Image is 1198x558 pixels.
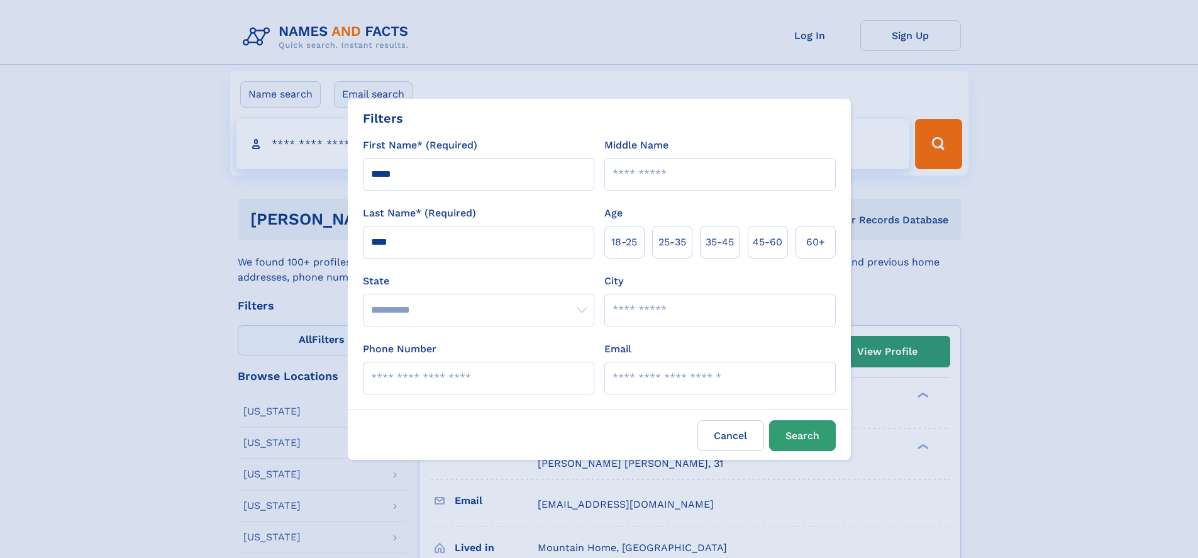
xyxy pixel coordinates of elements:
[806,235,825,250] span: 60+
[697,420,764,451] label: Cancel
[769,420,836,451] button: Search
[658,235,686,250] span: 25‑35
[363,206,476,221] label: Last Name* (Required)
[604,342,631,357] label: Email
[706,235,734,250] span: 35‑45
[363,138,477,153] label: First Name* (Required)
[604,138,668,153] label: Middle Name
[363,342,436,357] label: Phone Number
[604,206,623,221] label: Age
[611,235,637,250] span: 18‑25
[753,235,782,250] span: 45‑60
[604,274,623,289] label: City
[363,274,594,289] label: State
[363,109,403,128] div: Filters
